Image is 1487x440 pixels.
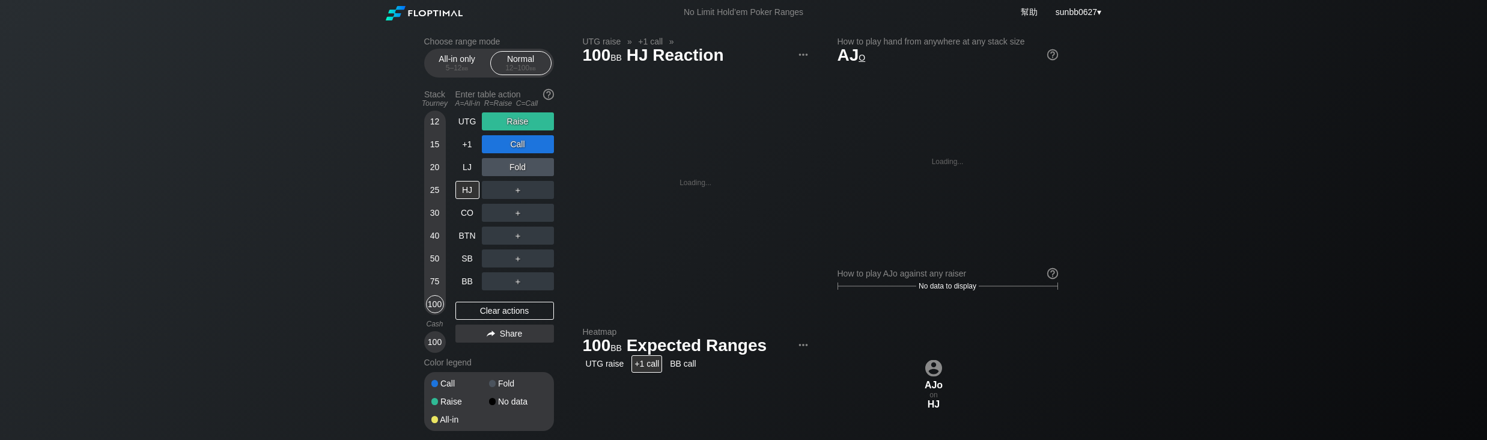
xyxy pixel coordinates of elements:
[426,295,444,313] div: 100
[455,112,479,130] div: UTG
[925,359,942,376] img: icon-avatar.b40e07d9.svg
[426,112,444,130] div: 12
[1053,5,1103,19] div: ▾
[455,158,479,176] div: LJ
[419,99,451,108] div: Tourney
[455,204,479,222] div: CO
[625,46,726,66] span: HJ Reaction
[455,227,479,245] div: BTN
[631,355,662,373] div: +1 call
[426,158,444,176] div: 20
[482,135,554,153] div: Call
[426,204,444,222] div: 30
[426,272,444,290] div: 75
[431,397,489,406] div: Raise
[920,379,947,390] div: AJo
[797,338,810,352] img: ellipsis.fd386fe8.svg
[838,269,1058,278] div: How to play AJo against any raiser
[482,249,554,267] div: ＋
[432,64,482,72] div: 5 – 12
[920,399,947,409] div: HJ
[455,181,479,199] div: HJ
[663,37,680,46] span: »
[431,415,489,424] div: All-in
[529,64,536,72] span: bb
[431,379,489,388] div: Call
[581,46,624,66] span: 100
[859,50,865,63] span: o
[666,7,821,20] div: No Limit Hold’em Poker Ranges
[482,227,554,245] div: ＋
[919,282,976,290] span: No data to display
[430,52,485,75] div: All-in only
[583,327,809,337] h2: Heatmap
[493,52,549,75] div: Normal
[482,112,554,130] div: Raise
[424,37,554,46] h2: Choose range mode
[1056,7,1097,17] span: sunbb0627
[424,353,554,372] div: Color legend
[482,181,554,199] div: ＋
[496,64,546,72] div: 12 – 100
[489,397,547,406] div: No data
[419,85,451,112] div: Stack
[838,37,1058,46] h2: How to play hand from anywhere at any stack size
[838,46,866,64] span: AJ
[1046,267,1059,280] img: help.32db89a4.svg
[581,36,623,47] span: UTG raise
[386,6,463,20] img: Floptimal logo
[455,302,554,320] div: Clear actions
[1046,48,1059,61] img: help.32db89a4.svg
[426,333,444,351] div: 100
[932,157,964,166] div: Loading...
[667,355,699,373] div: BB call
[489,379,547,388] div: Fold
[426,181,444,199] div: 25
[426,227,444,245] div: 40
[797,48,810,61] img: ellipsis.fd386fe8.svg
[426,135,444,153] div: 15
[462,64,469,72] span: bb
[920,359,947,409] div: on
[455,325,554,343] div: Share
[455,85,554,112] div: Enter table action
[455,272,479,290] div: BB
[487,331,495,337] img: share.864f2f62.svg
[455,249,479,267] div: SB
[610,50,622,63] span: bb
[636,36,664,47] span: +1 call
[455,99,554,108] div: A=All-in R=Raise C=Call
[419,320,451,328] div: Cash
[482,158,554,176] div: Fold
[583,355,627,373] div: UTG raise
[455,135,479,153] div: +1
[680,179,711,187] div: Loading...
[1021,7,1038,17] a: 幫助
[426,249,444,267] div: 50
[610,340,622,353] span: bb
[482,272,554,290] div: ＋
[621,37,638,46] span: »
[542,88,555,101] img: help.32db89a4.svg
[583,335,809,355] h1: Expected Ranges
[581,337,624,356] span: 100
[482,204,554,222] div: ＋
